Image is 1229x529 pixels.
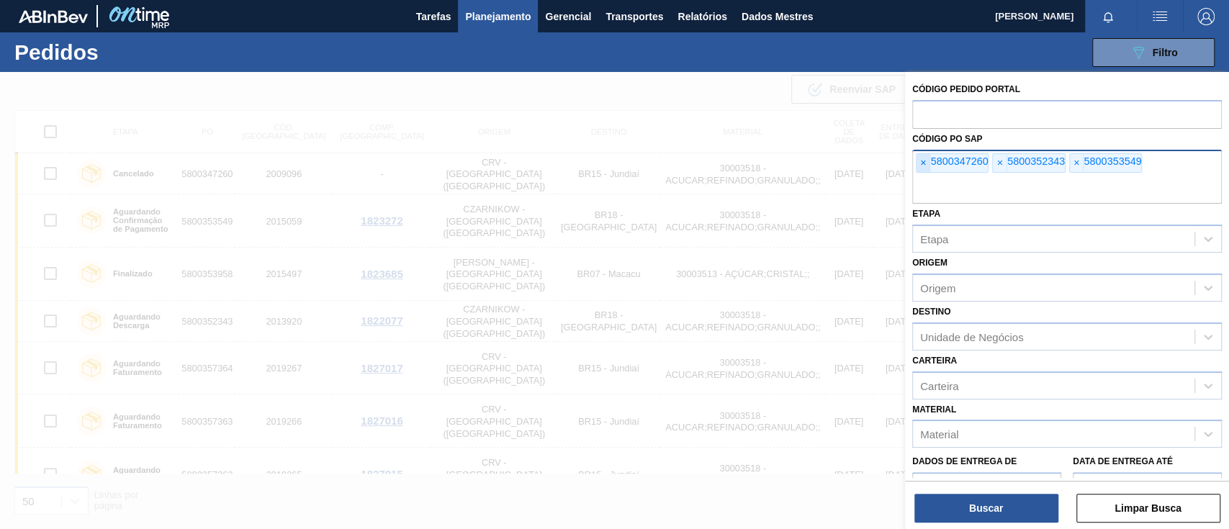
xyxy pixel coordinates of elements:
[677,11,726,22] font: Relatórios
[19,10,88,23] img: TNhmsLtSVTkK8tSr43FrP2fwEKptu5GPRR3wAAAABJRU5ErkJggg==
[1092,38,1215,67] button: Filtro
[912,134,982,144] font: Código PO SAP
[920,233,948,245] font: Etapa
[912,404,956,415] font: Material
[14,40,99,64] font: Pedidos
[1073,456,1173,466] font: Data de Entrega até
[912,456,1017,466] font: Dados de Entrega de
[1073,157,1079,168] font: ×
[920,428,958,440] font: Material
[1153,47,1178,58] font: Filtro
[912,356,957,366] font: Carteira
[742,11,814,22] font: Dados Mestres
[1007,155,1065,167] font: 5800352343
[545,11,591,22] font: Gerencial
[912,84,1020,94] font: Código Pedido Portal
[465,11,531,22] font: Planejamento
[1151,8,1169,25] img: ações do usuário
[912,209,940,219] font: Etapa
[912,472,1061,501] input: dd/mm/aaaa
[920,282,955,294] font: Origem
[606,11,663,22] font: Transportes
[912,258,947,268] font: Origem
[1084,155,1141,167] font: 5800353549
[930,155,988,167] font: 5800347260
[416,11,451,22] font: Tarefas
[995,11,1073,22] font: [PERSON_NAME]
[1197,8,1215,25] img: Sair
[1085,6,1131,27] button: Notificações
[920,379,958,392] font: Carteira
[920,330,1023,343] font: Unidade de Negócios
[912,307,950,317] font: Destino
[920,157,926,168] font: ×
[1073,472,1222,501] input: dd/mm/aaaa
[996,157,1002,168] font: ×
